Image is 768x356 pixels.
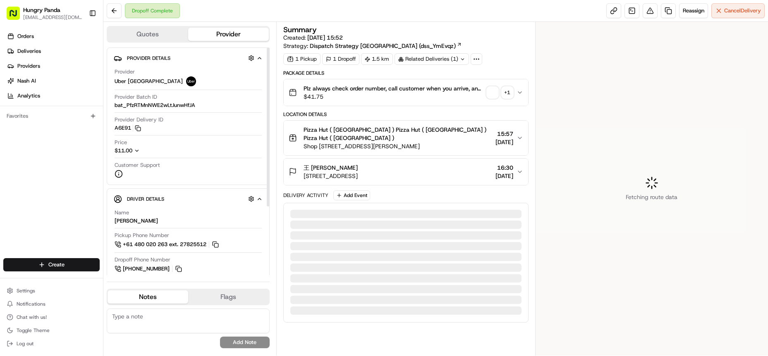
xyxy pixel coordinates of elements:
[17,77,36,85] span: Nash AI
[310,42,462,50] a: Dispatch Strategy [GEOGRAPHIC_DATA] (dss_YmEvqz)
[3,74,103,88] a: Nash AI
[17,314,47,320] span: Chat with us!
[17,287,35,294] span: Settings
[711,3,765,18] button: CancelDelivery
[283,192,328,199] div: Delivery Activity
[284,159,528,185] button: 王 [PERSON_NAME][STREET_ADDRESS]16:30[DATE]
[115,240,220,249] a: +61 480 020 263 ext. 27825512
[108,28,188,41] button: Quotes
[114,51,263,65] button: Provider Details
[679,3,708,18] button: Reassign
[304,142,492,150] span: Shop [STREET_ADDRESS][PERSON_NAME]
[3,285,100,297] button: Settings
[123,265,170,273] span: [PHONE_NUMBER]
[17,47,41,55] span: Deliveries
[304,172,358,180] span: [STREET_ADDRESS]
[3,89,103,102] a: Analytics
[115,116,163,123] span: Provider Delivery ID
[307,34,343,41] span: [DATE] 15:52
[123,241,206,248] span: +61 480 020 263 ext. 27825512
[115,102,195,109] span: bat_PfzRTMnNWE2wLtJunwHfJA
[283,111,529,118] div: Location Details
[17,33,34,40] span: Orders
[283,53,321,65] div: 1 Pickup
[284,79,528,106] button: Plz always check order number, call customer when you arrive, any delivery issues, Contact WhatsA...
[3,311,100,323] button: Chat with us!
[114,192,263,206] button: Driver Details
[626,193,677,201] span: Fetching route data
[683,7,704,14] span: Reassign
[3,3,86,23] button: Hungry Panda[EMAIL_ADDRESS][DOMAIN_NAME]
[283,70,529,76] div: Package Details
[188,28,269,41] button: Provider
[3,109,100,123] div: Favorites
[17,340,33,347] span: Log out
[23,14,82,21] button: [EMAIL_ADDRESS][DOMAIN_NAME]
[108,290,188,304] button: Notes
[115,217,158,225] div: [PERSON_NAME]
[115,264,183,273] a: [PHONE_NUMBER]
[17,327,50,334] span: Toggle Theme
[48,261,65,268] span: Create
[115,93,157,101] span: Provider Batch ID
[17,301,45,307] span: Notifications
[495,130,513,138] span: 15:57
[724,7,761,14] span: Cancel Delivery
[304,126,492,142] span: Pizza Hut ( [GEOGRAPHIC_DATA] ) Pizza Hut ( [GEOGRAPHIC_DATA] ) Pizza Hut ( [GEOGRAPHIC_DATA] )
[502,87,513,98] div: + 1
[23,6,60,14] button: Hungry Panda
[361,53,393,65] div: 1.5 km
[495,164,513,172] span: 16:30
[304,84,483,93] span: Plz always check order number, call customer when you arrive, any delivery issues, Contact WhatsA...
[17,92,40,100] span: Analytics
[3,338,100,349] button: Log out
[115,147,187,154] button: $11.00
[333,190,370,200] button: Add Event
[3,45,103,58] a: Deliveries
[115,147,132,154] span: $11.00
[3,59,103,73] a: Providers
[188,290,269,304] button: Flags
[3,258,100,271] button: Create
[283,42,462,50] div: Strategy:
[304,164,358,172] span: 王 [PERSON_NAME]
[115,68,135,76] span: Provider
[127,55,170,62] span: Provider Details
[487,87,513,98] button: +1
[310,42,456,50] span: Dispatch Strategy [GEOGRAPHIC_DATA] (dss_YmEvqz)
[304,93,483,101] span: $41.75
[115,256,170,263] span: Dropoff Phone Number
[17,62,40,70] span: Providers
[115,232,169,239] span: Pickup Phone Number
[115,78,183,85] span: Uber [GEOGRAPHIC_DATA]
[283,26,317,33] h3: Summary
[284,121,528,155] button: Pizza Hut ( [GEOGRAPHIC_DATA] ) Pizza Hut ( [GEOGRAPHIC_DATA] ) Pizza Hut ( [GEOGRAPHIC_DATA] )Sh...
[495,172,513,180] span: [DATE]
[115,124,141,132] button: A6E91
[186,76,196,86] img: uber-new-logo.jpeg
[115,161,160,169] span: Customer Support
[3,30,103,43] a: Orders
[115,209,129,216] span: Name
[283,33,343,42] span: Created:
[3,325,100,336] button: Toggle Theme
[3,298,100,310] button: Notifications
[395,53,469,65] div: Related Deliveries (1)
[127,196,164,202] span: Driver Details
[322,53,359,65] div: 1 Dropoff
[115,139,127,146] span: Price
[495,138,513,146] span: [DATE]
